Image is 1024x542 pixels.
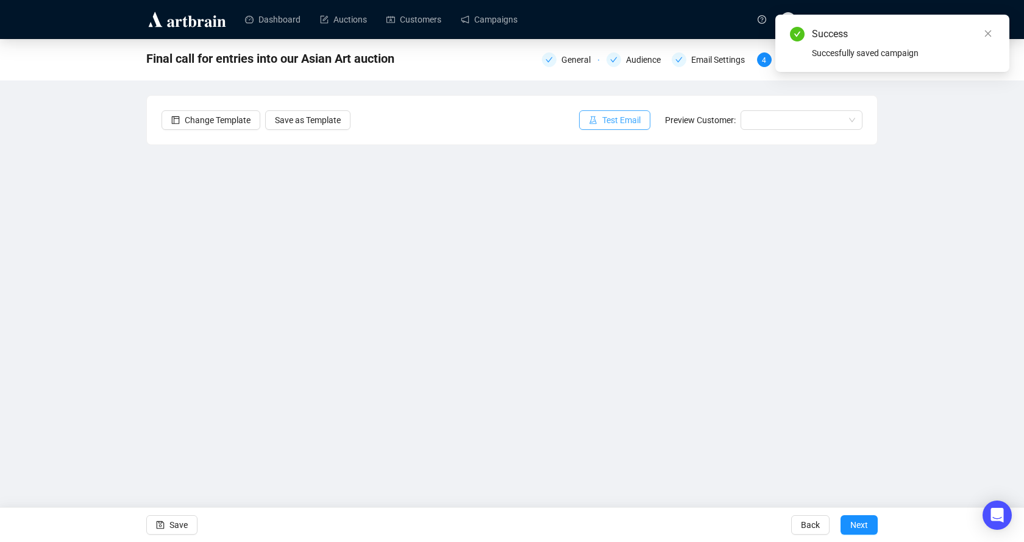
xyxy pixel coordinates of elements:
[841,515,878,535] button: Next
[589,116,597,124] span: experiment
[606,52,664,67] div: Audience
[812,27,995,41] div: Success
[146,49,394,68] span: Final call for entries into our Asian Art auction
[675,56,683,63] span: check
[812,46,995,60] div: Succesfully saved campaign
[801,508,820,542] span: Back
[245,4,300,35] a: Dashboard
[983,501,1012,530] div: Open Intercom Messenger
[626,52,668,67] div: Audience
[461,4,517,35] a: Campaigns
[602,113,641,127] span: Test Email
[169,508,188,542] span: Save
[542,52,599,67] div: General
[672,52,750,67] div: Email Settings
[757,52,814,67] div: 4Design
[185,113,251,127] span: Change Template
[561,52,598,67] div: General
[386,4,441,35] a: Customers
[790,27,805,41] span: check-circle
[691,52,752,67] div: Email Settings
[783,13,794,26] span: HR
[762,56,766,65] span: 4
[146,10,228,29] img: logo
[320,4,367,35] a: Auctions
[146,145,878,481] iframe: To enrich screen reader interactions, please activate Accessibility in Grammarly extension settings
[146,515,197,535] button: Save
[610,56,617,63] span: check
[665,115,736,125] span: Preview Customer:
[162,110,260,130] button: Change Template
[156,521,165,529] span: save
[850,508,868,542] span: Next
[758,15,766,24] span: question-circle
[171,116,180,124] span: layout
[791,515,830,535] button: Back
[265,110,350,130] button: Save as Template
[984,29,992,38] span: close
[579,110,650,130] button: Test Email
[981,27,995,40] a: Close
[275,113,341,127] span: Save as Template
[546,56,553,63] span: check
